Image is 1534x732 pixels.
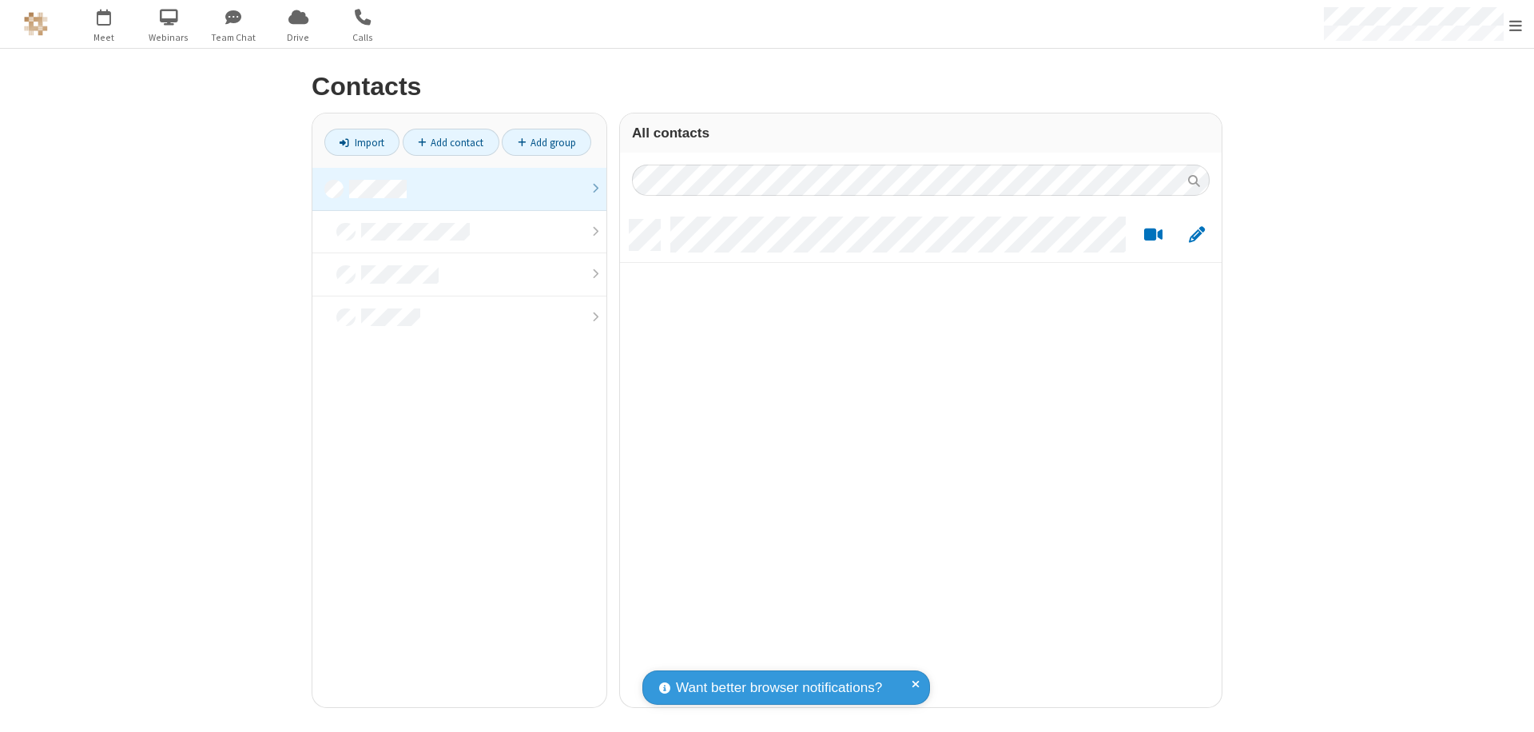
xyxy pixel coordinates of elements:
a: Add group [502,129,591,156]
span: Team Chat [204,30,264,45]
button: Start a video meeting [1138,225,1169,245]
span: Drive [268,30,328,45]
a: Import [324,129,399,156]
span: Webinars [139,30,199,45]
h3: All contacts [632,125,1210,141]
span: Want better browser notifications? [676,678,882,698]
button: Edit [1181,225,1212,245]
span: Meet [74,30,134,45]
span: Calls [333,30,393,45]
div: grid [620,208,1222,707]
h2: Contacts [312,73,1222,101]
a: Add contact [403,129,499,156]
img: QA Selenium DO NOT DELETE OR CHANGE [24,12,48,36]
